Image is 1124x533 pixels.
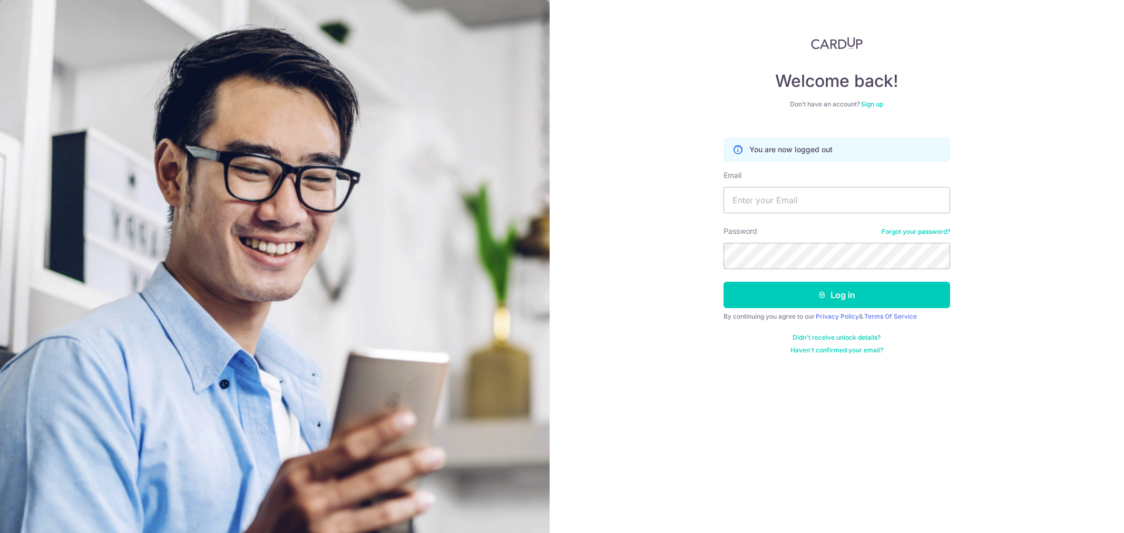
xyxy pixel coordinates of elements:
[861,100,883,108] a: Sign up
[724,187,950,213] input: Enter your Email
[724,170,741,181] label: Email
[811,37,863,50] img: CardUp Logo
[793,333,881,342] a: Didn't receive unlock details?
[724,226,757,236] label: Password
[864,312,917,320] a: Terms Of Service
[724,71,950,92] h4: Welcome back!
[724,312,950,321] div: By continuing you agree to our &
[882,228,950,236] a: Forgot your password?
[724,282,950,308] button: Log in
[724,100,950,108] div: Don’t have an account?
[816,312,859,320] a: Privacy Policy
[790,346,883,354] a: Haven't confirmed your email?
[749,144,833,155] p: You are now logged out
